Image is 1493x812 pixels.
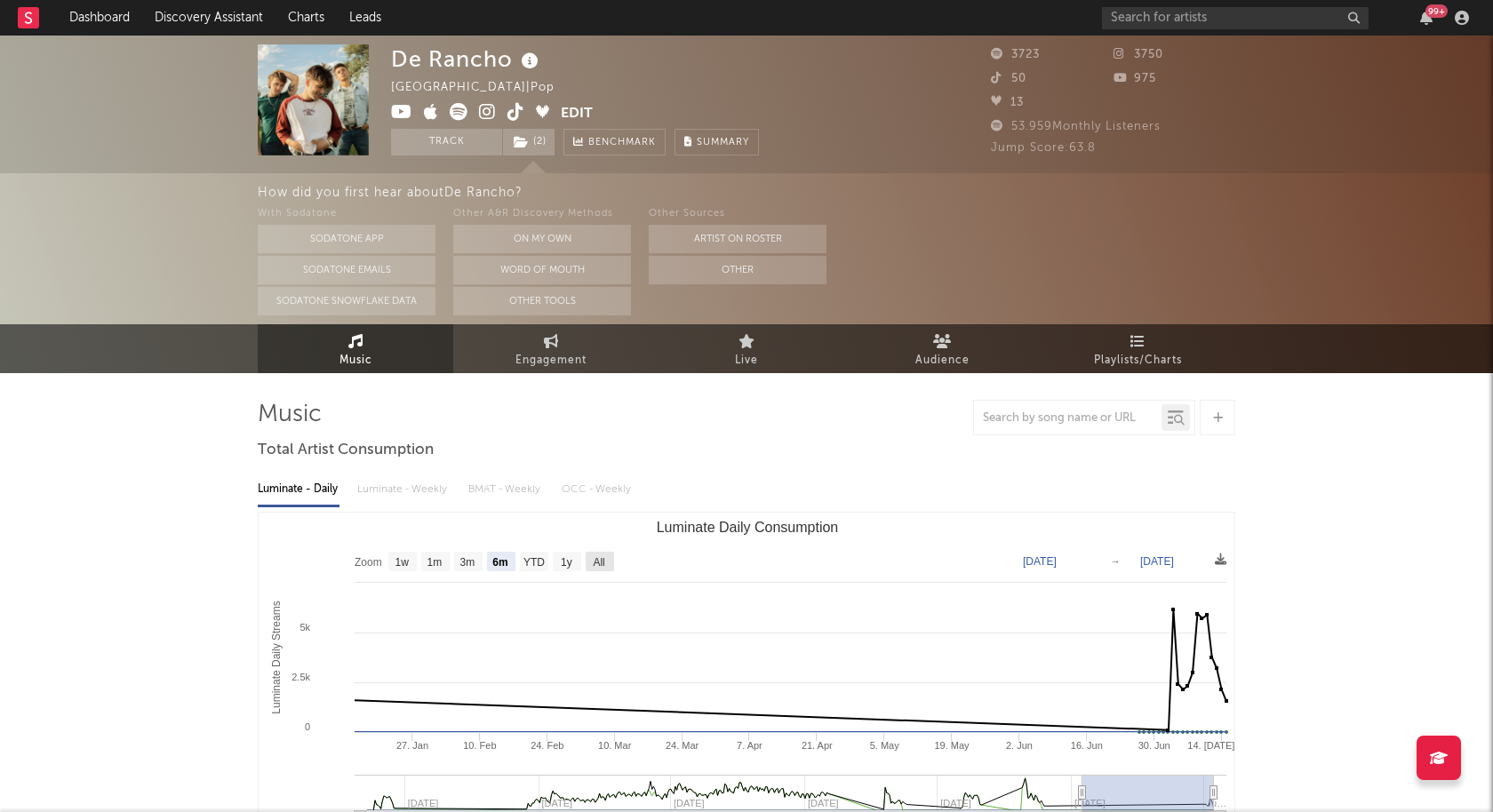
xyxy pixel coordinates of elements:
text: 10. Mar [598,740,632,751]
text: 5. May [870,740,900,751]
text: All [593,556,604,569]
span: Total Artist Consumption [258,440,434,461]
text: 19. May [934,740,970,751]
text: 24. Mar [666,740,699,751]
text: Luminate Daily Streams [270,601,283,713]
div: Other Sources [649,203,826,225]
span: 975 [1114,73,1156,84]
text: 1y [561,556,572,569]
a: Benchmark [563,129,666,155]
span: Jump Score: 63.8 [991,142,1096,154]
text: 5k [299,622,310,633]
text: 24. Feb [531,740,563,751]
span: 3750 [1114,49,1163,60]
button: Other [649,256,826,284]
span: Audience [915,350,970,371]
div: De Rancho [391,44,543,74]
text: Luminate Daily Consumption [657,520,839,535]
button: Other Tools [453,287,631,315]
text: 7. Apr [737,740,762,751]
text: 16. Jun [1071,740,1103,751]
text: 14. [DATE] [1187,740,1234,751]
a: Engagement [453,324,649,373]
div: 99 + [1425,4,1448,18]
button: Edit [561,103,593,125]
button: Word Of Mouth [453,256,631,284]
span: 53.959 Monthly Listeners [991,121,1161,132]
button: Track [391,129,502,155]
text: 21. Apr [802,740,833,751]
text: YTD [523,556,545,569]
button: Sodatone App [258,225,435,253]
span: Benchmark [588,132,656,154]
div: Luminate - Daily [258,474,339,505]
button: Sodatone Emails [258,256,435,284]
text: 27. Jan [396,740,428,751]
text: 2. Jun [1006,740,1033,751]
text: [DATE] [1023,555,1057,568]
span: 50 [991,73,1026,84]
a: Audience [844,324,1040,373]
text: [DATE] [1140,555,1174,568]
text: 1w [395,556,410,569]
text: 0 [305,721,310,732]
button: Sodatone Snowflake Data [258,287,435,315]
div: How did you first hear about De Rancho ? [258,182,1493,203]
text: → [1110,555,1121,568]
span: Music [339,350,372,371]
input: Search by song name or URL [974,411,1162,426]
text: 1m [427,556,443,569]
text: 30. Jun [1138,740,1170,751]
span: ( 2 ) [502,129,555,155]
text: Zoom [355,556,382,569]
button: Summary [675,129,759,155]
span: Summary [697,138,749,147]
div: Other A&R Discovery Methods [453,203,631,225]
a: Music [258,324,453,373]
text: 6m [492,556,507,569]
text: 2.5k [291,672,310,682]
span: Playlists/Charts [1094,350,1182,371]
button: Artist on Roster [649,225,826,253]
text: 3m [460,556,475,569]
a: Playlists/Charts [1040,324,1235,373]
button: 99+ [1420,11,1433,25]
div: With Sodatone [258,203,435,225]
text: Ju… [1207,798,1227,808]
button: (2) [503,129,555,155]
span: 3723 [991,49,1040,60]
span: Live [735,350,758,371]
input: Search for artists [1102,7,1369,29]
span: Engagement [515,350,587,371]
button: On My Own [453,225,631,253]
a: Live [649,324,844,373]
div: [GEOGRAPHIC_DATA] | Pop [391,77,575,99]
span: 13 [991,97,1024,108]
text: 10. Feb [463,740,496,751]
